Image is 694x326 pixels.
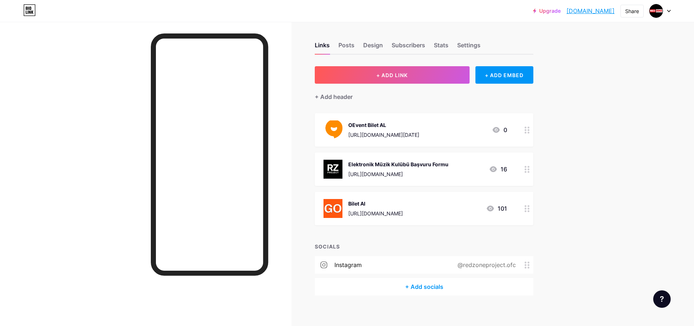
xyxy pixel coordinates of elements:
div: Posts [338,41,354,54]
div: Settings [457,41,481,54]
div: OEvent Bilet AL [348,121,419,129]
div: SOCIALS [315,243,533,250]
div: Elektronik Müzik Kulübü Başvuru Formu [348,160,448,168]
img: Elektronik Müzik Kulübü Başvuru Formu [324,160,342,179]
div: @redzoneproject.ofc [446,261,525,269]
button: + ADD LINK [315,66,470,84]
div: Subscribers [392,41,425,54]
div: + Add header [315,92,353,101]
div: instagram [334,261,362,269]
div: [URL][DOMAIN_NAME] [348,170,448,178]
div: [URL][DOMAIN_NAME] [348,210,403,217]
div: [URL][DOMAIN_NAME][DATE] [348,131,419,139]
span: + ADD LINK [376,72,408,78]
div: + Add socials [315,278,533,295]
div: Share [625,7,639,15]
img: OEvent Bilet AL [324,120,342,139]
div: Design [363,41,383,54]
div: + ADD EMBED [475,66,533,84]
a: [DOMAIN_NAME] [566,7,615,15]
img: Bilet Al [324,199,342,218]
div: Links [315,41,330,54]
div: 0 [492,126,507,134]
div: 16 [489,165,507,174]
div: Stats [434,41,448,54]
img: redzoneproject [649,4,663,18]
div: 101 [486,204,507,213]
a: Upgrade [533,8,561,14]
div: Bilet Al [348,200,403,207]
